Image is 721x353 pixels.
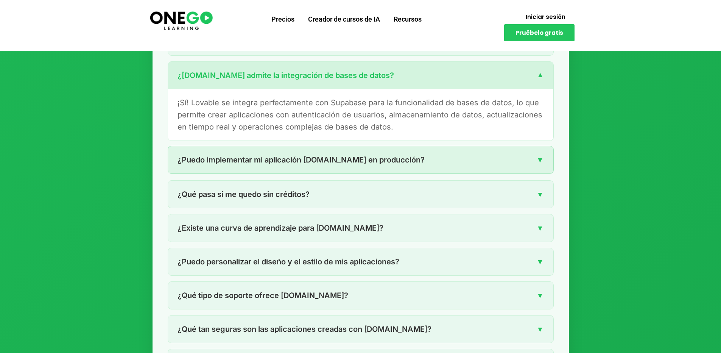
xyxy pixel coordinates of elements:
font: ¿[DOMAIN_NAME] admite la integración de bases de datos? [178,71,394,80]
a: Pruébelo gratis [504,24,575,41]
a: Recursos [387,9,428,29]
font: Pruébelo gratis [515,29,563,37]
font: ▼ [537,325,544,334]
font: ▼ [537,155,544,164]
font: ▼ [537,257,544,266]
font: ▼ [537,223,544,233]
font: ¿Qué tan seguras son las aplicaciones creadas con [DOMAIN_NAME]? [178,325,431,334]
font: Iniciar sesión [526,13,565,21]
a: Iniciar sesión [517,9,575,24]
font: Precios [271,15,294,23]
font: Creador de cursos de IA [308,15,380,23]
font: ▼ [537,190,544,199]
font: ¿Qué pasa si me quedo sin créditos? [178,190,310,199]
a: Creador de cursos de IA [301,9,387,29]
font: ¿Puedo personalizar el diseño y el estilo de mis aplicaciones? [178,257,399,266]
a: Precios [265,9,301,29]
font: ¿Qué tipo de soporte ofrece [DOMAIN_NAME]? [178,291,348,300]
font: ¡Sí! Lovable se integra perfectamente con Supabase para la funcionalidad de bases de datos, lo qu... [178,98,542,131]
font: ¿Puedo implementar mi aplicación [DOMAIN_NAME] en producción? [178,155,425,164]
font: ▼ [537,71,544,80]
font: ▼ [537,291,544,300]
font: ¿Existe una curva de aprendizaje para [DOMAIN_NAME]? [178,223,383,233]
font: Recursos [394,15,422,23]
